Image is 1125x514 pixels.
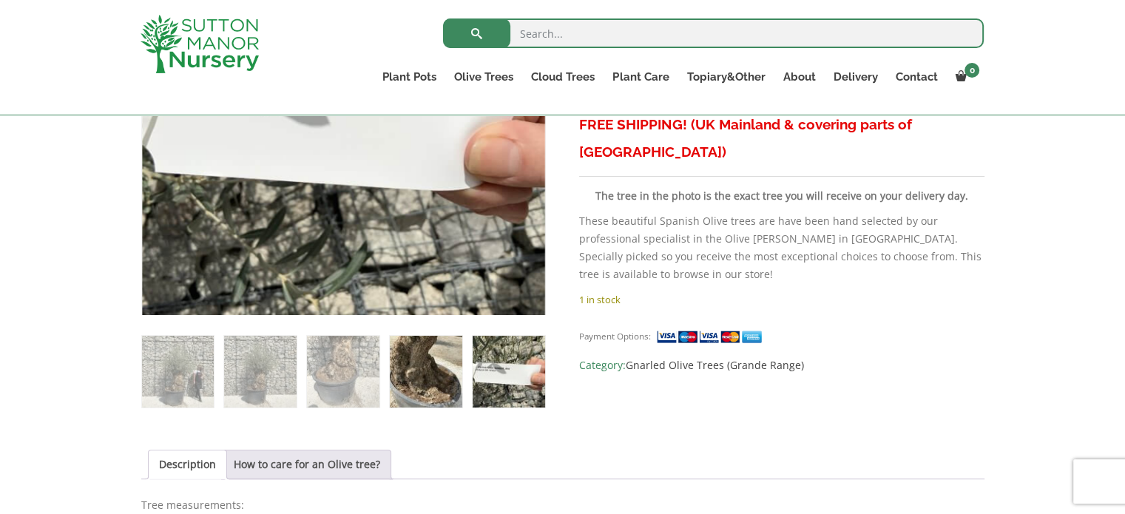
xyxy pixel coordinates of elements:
[473,336,544,408] img: Gnarled Olive Tree XXL (Ancient) J516 - Image 5
[824,67,886,87] a: Delivery
[678,67,774,87] a: Topiary&Other
[656,329,767,345] img: payment supported
[579,331,651,342] small: Payment Options:
[946,67,984,87] a: 0
[604,67,678,87] a: Plant Care
[579,356,984,374] span: Category:
[374,67,445,87] a: Plant Pots
[445,67,522,87] a: Olive Trees
[579,291,984,308] p: 1 in stock
[774,67,824,87] a: About
[522,67,604,87] a: Cloud Trees
[579,212,984,283] p: These beautiful Spanish Olive trees are have been hand selected by our professional specialist in...
[886,67,946,87] a: Contact
[234,450,380,479] a: How to care for an Olive tree?
[626,358,804,372] a: Gnarled Olive Trees (Grande Range)
[964,63,979,78] span: 0
[141,496,984,514] p: Tree measurements:
[443,18,984,48] input: Search...
[307,336,379,408] img: Gnarled Olive Tree XXL (Ancient) J516 - Image 3
[390,336,462,408] img: Gnarled Olive Tree XXL (Ancient) J516 - Image 4
[141,15,259,73] img: logo
[142,336,214,408] img: Gnarled Olive Tree XXL (Ancient) J516
[224,336,296,408] img: Gnarled Olive Tree XXL (Ancient) J516 - Image 2
[159,450,216,479] a: Description
[579,111,984,166] h3: FREE SHIPPING! (UK Mainland & covering parts of [GEOGRAPHIC_DATA])
[595,189,968,203] strong: The tree in the photo is the exact tree you will receive on your delivery day.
